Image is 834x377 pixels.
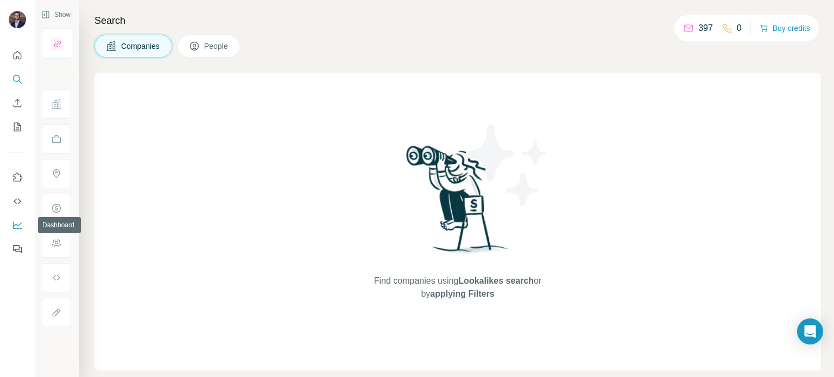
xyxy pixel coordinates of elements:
[401,143,514,264] img: Surfe Illustration - Woman searching with binoculars
[204,41,229,52] span: People
[737,22,742,35] p: 0
[9,11,26,28] img: Avatar
[760,21,810,36] button: Buy credits
[698,22,713,35] p: 397
[9,46,26,65] button: Quick start
[371,274,545,301] span: Find companies using or by
[430,289,494,298] span: applying Filters
[9,239,26,259] button: Feedback
[9,69,26,89] button: Search
[797,318,823,344] div: Open Intercom Messenger
[94,13,821,28] h4: Search
[9,117,26,137] button: My lists
[9,168,26,187] button: Use Surfe on LinkedIn
[458,116,555,214] img: Surfe Illustration - Stars
[458,276,534,285] span: Lookalikes search
[9,215,26,235] button: Dashboard
[34,7,78,23] button: Show
[9,191,26,211] button: Use Surfe API
[121,41,161,52] span: Companies
[9,93,26,113] button: Enrich CSV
